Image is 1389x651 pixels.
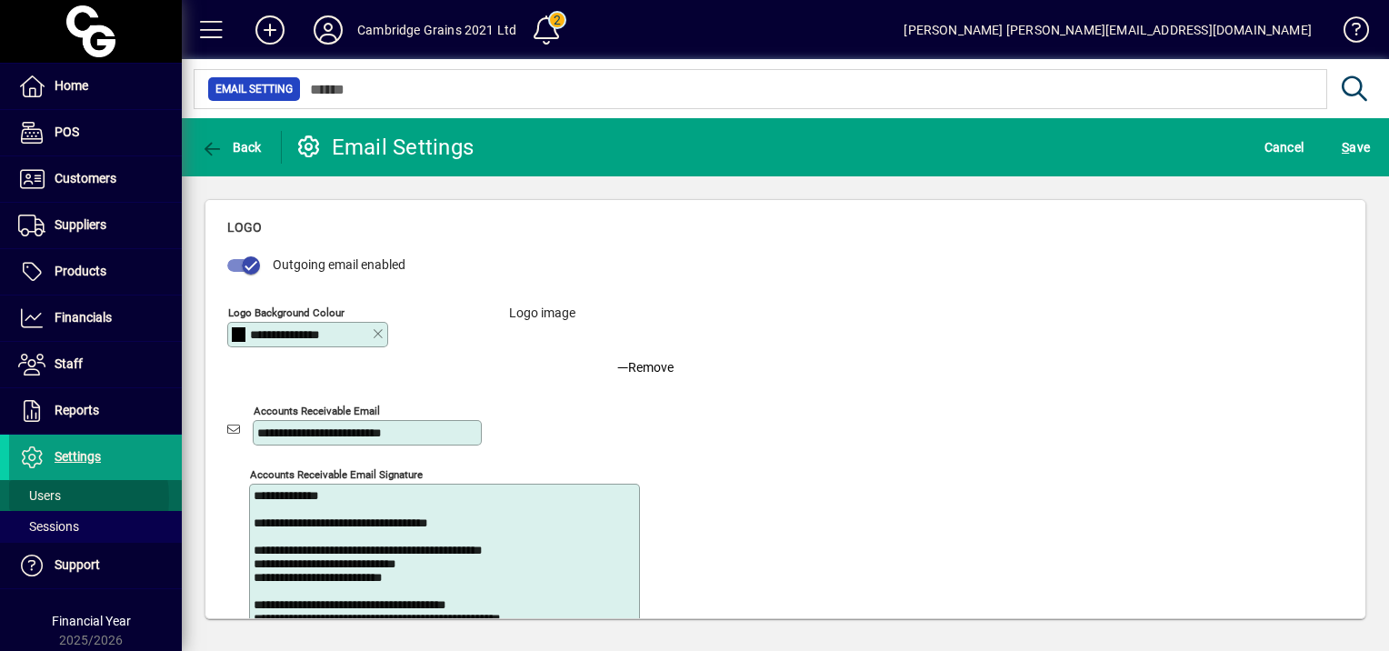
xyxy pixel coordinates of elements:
[295,133,475,162] div: Email Settings
[9,342,182,387] a: Staff
[299,14,357,46] button: Profile
[9,110,182,155] a: POS
[215,80,293,98] span: Email Setting
[9,511,182,542] a: Sessions
[1342,133,1370,162] span: ave
[357,15,516,45] div: Cambridge Grains 2021 Ltd
[9,203,182,248] a: Suppliers
[196,131,266,164] button: Back
[250,467,423,480] mat-label: Accounts receivable email signature
[52,614,131,628] span: Financial Year
[55,356,83,371] span: Staff
[1330,4,1366,63] a: Knowledge Base
[55,264,106,278] span: Products
[55,171,116,185] span: Customers
[617,358,674,377] span: Remove
[18,488,61,503] span: Users
[55,403,99,417] span: Reports
[904,15,1312,45] div: [PERSON_NAME] [PERSON_NAME][EMAIL_ADDRESS][DOMAIN_NAME]
[241,14,299,46] button: Add
[1260,131,1309,164] button: Cancel
[227,220,262,235] span: Logo
[182,131,282,164] app-page-header-button: Back
[1337,131,1374,164] button: Save
[228,305,345,318] mat-label: Logo background colour
[9,64,182,109] a: Home
[55,125,79,139] span: POS
[18,519,79,534] span: Sessions
[9,543,182,588] a: Support
[9,295,182,341] a: Financials
[55,310,112,325] span: Financials
[9,480,182,511] a: Users
[9,156,182,202] a: Customers
[1264,133,1304,162] span: Cancel
[273,257,405,272] span: Outgoing email enabled
[9,249,182,295] a: Products
[1342,140,1349,155] span: S
[55,78,88,93] span: Home
[254,404,380,416] mat-label: Accounts receivable email
[201,140,262,155] span: Back
[610,344,681,376] button: Remove
[55,449,101,464] span: Settings
[9,388,182,434] a: Reports
[495,304,589,376] label: Logo image
[55,217,106,232] span: Suppliers
[55,557,100,572] span: Support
